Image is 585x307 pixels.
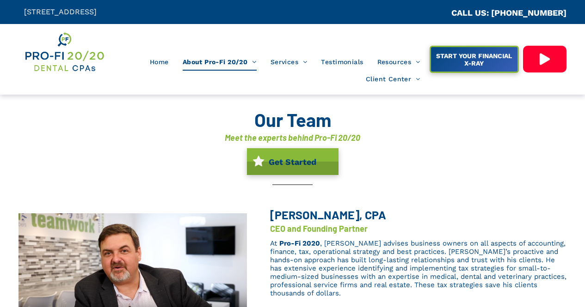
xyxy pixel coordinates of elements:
img: Get Dental CPA Consulting, Bookkeeping, & Bank Loans [24,31,105,73]
a: Client Center [359,71,427,88]
a: Testimonials [314,53,370,71]
a: CALL US: [PHONE_NUMBER] [451,8,567,18]
span: , [PERSON_NAME] advises business owners on all aspects of accounting, finance, tax, operational s... [270,239,567,297]
font: Our Team [254,108,331,131]
span: CA::CALLC [412,9,451,18]
a: START YOUR FINANCIAL X-RAY [430,46,519,73]
span: [PERSON_NAME], CPA [270,208,386,222]
a: Pro-Fi 2020 [279,239,320,247]
span: START YOUR FINANCIAL X-RAY [431,48,516,72]
font: CEO and Founding Partner [270,223,368,234]
span: At [270,239,277,247]
a: Home [143,53,176,71]
a: About Pro-Fi 20/20 [176,53,264,71]
font: Meet the experts behind Pro-Fi 20/20 [225,132,360,143]
a: Resources [370,53,427,71]
span: Get Started [265,152,320,171]
span: [STREET_ADDRESS] [24,7,97,16]
a: Get Started [247,148,339,175]
a: Services [264,53,314,71]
